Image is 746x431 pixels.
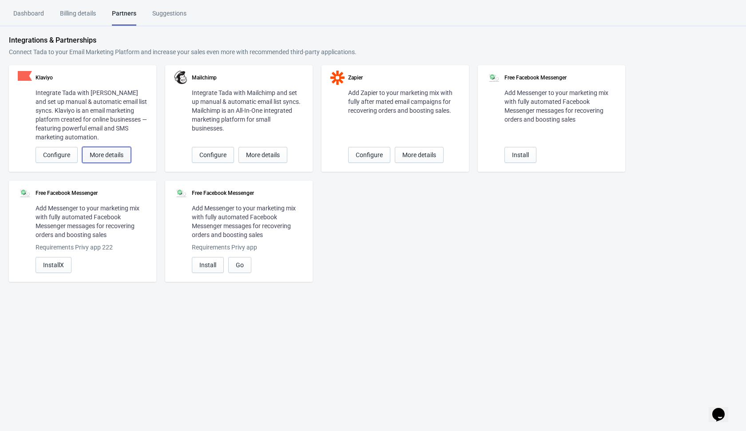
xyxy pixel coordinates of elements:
div: Requirements [192,243,304,252]
button: Configure [348,147,390,163]
div: Add Messenger to your marketing mix with fully automated Facebook Messenger messages for recoveri... [504,88,616,124]
img: 152107.png [174,186,188,200]
button: Install [504,147,536,163]
button: InstallX [36,257,71,273]
span: Install [512,151,529,158]
div: Zapier [348,74,460,81]
div: Dashboard [13,9,44,24]
div: Mailchimp [192,74,304,81]
img: mailchimp.png [174,71,188,84]
span: Configure [356,151,383,158]
span: More details [90,151,123,158]
div: Partners [112,9,136,26]
iframe: chat widget [709,395,737,422]
span: InstallX [43,261,64,269]
div: Add Messenger to your marketing mix with fully automated Facebook Messenger messages for recoveri... [192,204,304,239]
div: Integrate Tada with [PERSON_NAME] and set up manual & automatic email list syncs. Klaviyo is an e... [36,88,147,142]
div: Requirements [36,243,147,252]
div: Connect Tada to your Email Marketing Platform and increase your sales even more with recommended ... [9,47,737,56]
span: Install [199,261,216,269]
img: zapier.svg [330,71,345,85]
div: Integrate Tada with Mailchimp and set up manual & automatic email list syncs. Mailchimp is an All... [192,88,304,133]
span: Privy app 222 [75,244,113,251]
div: Billing details [60,9,96,24]
div: Integrations & Partnerships [9,35,737,46]
span: Privy app [231,244,257,251]
div: Add Messenger to your marketing mix with fully automated Facebook Messenger messages for recoveri... [36,204,147,239]
button: More details [238,147,287,163]
div: Add Zapier to your marketing mix with fully after mated email campaigns for recovering orders and... [348,88,460,115]
img: 152107.png [18,186,32,200]
div: Free Facebook Messenger [192,190,304,197]
div: Free Facebook Messenger [36,190,147,197]
button: Go [228,257,251,273]
button: More details [395,147,444,163]
button: More details [82,147,131,163]
div: Suggestions [152,9,186,24]
span: Go [236,261,244,269]
button: Install [192,257,224,273]
button: Configure [192,147,234,163]
span: Configure [199,151,226,158]
button: Configure [36,147,78,163]
span: Configure [43,151,70,158]
div: Klaviyo [36,74,147,81]
span: More details [246,151,280,158]
div: Free Facebook Messenger [504,74,616,81]
span: More details [402,151,436,158]
img: klaviyo.png [18,71,32,81]
img: 152107.png [487,71,501,85]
